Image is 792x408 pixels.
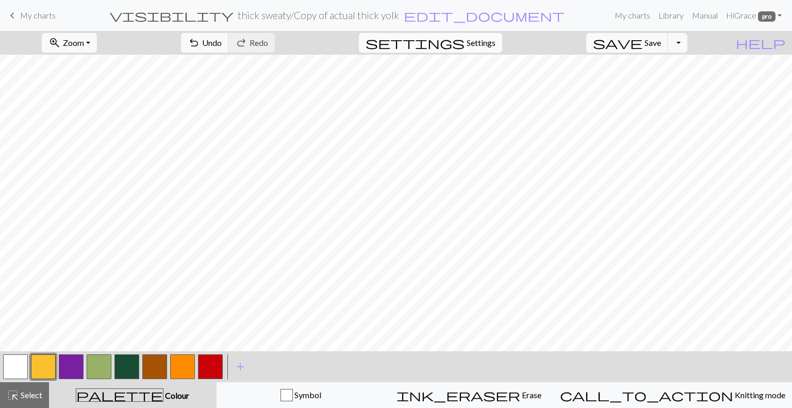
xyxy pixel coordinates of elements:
[7,388,19,402] span: highlight_alt
[586,33,668,53] button: Save
[188,36,200,50] span: undo
[733,390,785,400] span: Knitting mode
[758,11,775,22] span: pro
[553,382,792,408] button: Knitting mode
[688,5,722,26] a: Manual
[42,33,97,53] button: Zoom
[20,10,56,20] span: My charts
[49,382,217,408] button: Colour
[359,33,502,53] button: SettingsSettings
[217,382,385,408] button: Symbol
[181,33,229,53] button: Undo
[76,388,163,402] span: palette
[397,388,520,402] span: ink_eraser
[366,36,465,50] span: settings
[560,388,733,402] span: call_to_action
[610,5,654,26] a: My charts
[238,9,399,21] h2: thick sweaty / Copy of actual thick yolk
[404,8,565,23] span: edit_document
[645,38,661,47] span: Save
[48,36,61,50] span: zoom_in
[736,36,785,50] span: help
[19,390,42,400] span: Select
[293,390,321,400] span: Symbol
[467,37,496,49] span: Settings
[234,360,246,374] span: add
[110,8,234,23] span: visibility
[163,390,189,400] span: Colour
[6,7,56,24] a: My charts
[722,5,786,26] a: HiGrace pro
[202,38,222,47] span: Undo
[63,38,84,47] span: Zoom
[520,390,541,400] span: Erase
[366,37,465,49] i: Settings
[385,382,553,408] button: Erase
[6,8,19,23] span: keyboard_arrow_left
[654,5,688,26] a: Library
[593,36,642,50] span: save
